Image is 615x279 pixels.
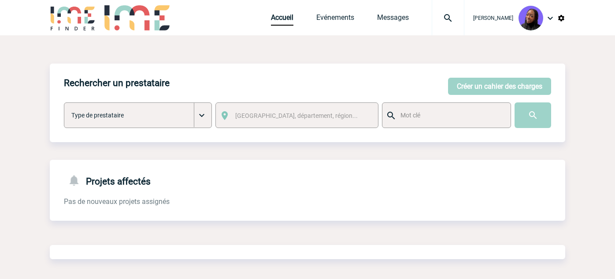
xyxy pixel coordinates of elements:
h4: Rechercher un prestataire [64,78,170,88]
a: Messages [377,13,409,26]
span: [GEOGRAPHIC_DATA], département, région... [235,112,358,119]
img: notifications-24-px-g.png [67,174,86,187]
a: Accueil [271,13,293,26]
input: Submit [515,102,551,128]
a: Evénements [316,13,354,26]
span: Pas de nouveaux projets assignés [64,197,170,206]
input: Mot clé [398,109,503,121]
img: IME-Finder [50,5,96,30]
img: 131349-0.png [519,6,543,30]
h4: Projets affectés [64,174,151,187]
span: [PERSON_NAME] [473,15,513,21]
